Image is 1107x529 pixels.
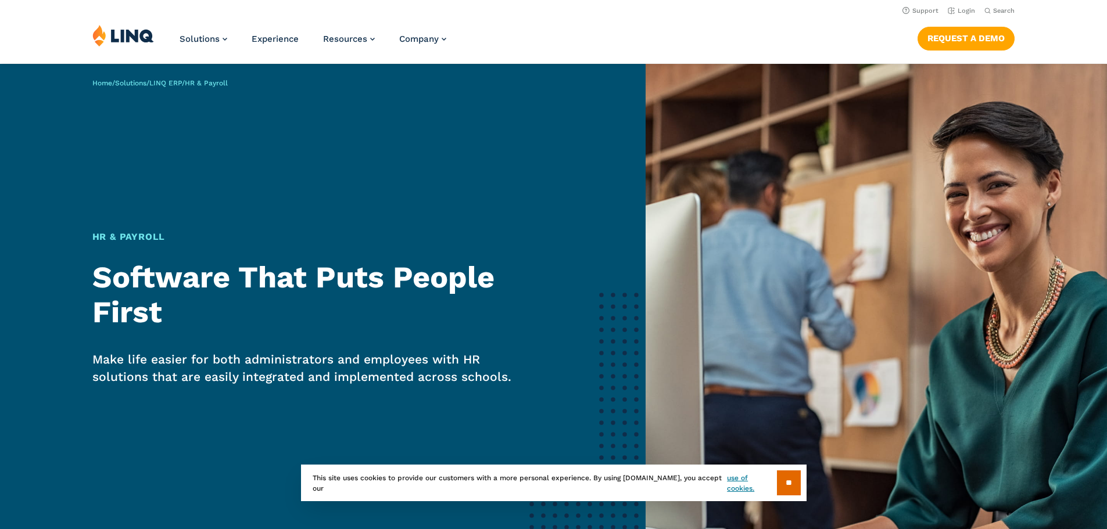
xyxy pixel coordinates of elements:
a: Experience [252,34,299,44]
a: Solutions [115,79,146,87]
span: Search [993,7,1015,15]
nav: Button Navigation [918,24,1015,50]
span: Solutions [180,34,220,44]
button: Open Search Bar [984,6,1015,15]
a: Login [948,7,975,15]
p: Make life easier for both administrators and employees with HR solutions that are easily integrat... [92,351,529,386]
a: LINQ ERP [149,79,182,87]
a: Company [399,34,446,44]
a: Resources [323,34,375,44]
strong: Software That Puts People First [92,260,495,330]
span: HR & Payroll [185,79,228,87]
img: LINQ | K‑12 Software [92,24,154,46]
h1: HR & Payroll [92,230,529,244]
nav: Primary Navigation [180,24,446,63]
span: Resources [323,34,367,44]
a: Request a Demo [918,27,1015,50]
span: Company [399,34,439,44]
a: Support [902,7,938,15]
a: Solutions [180,34,227,44]
span: / / / [92,79,228,87]
div: This site uses cookies to provide our customers with a more personal experience. By using [DOMAIN... [301,465,807,501]
a: Home [92,79,112,87]
a: use of cookies. [727,473,776,494]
